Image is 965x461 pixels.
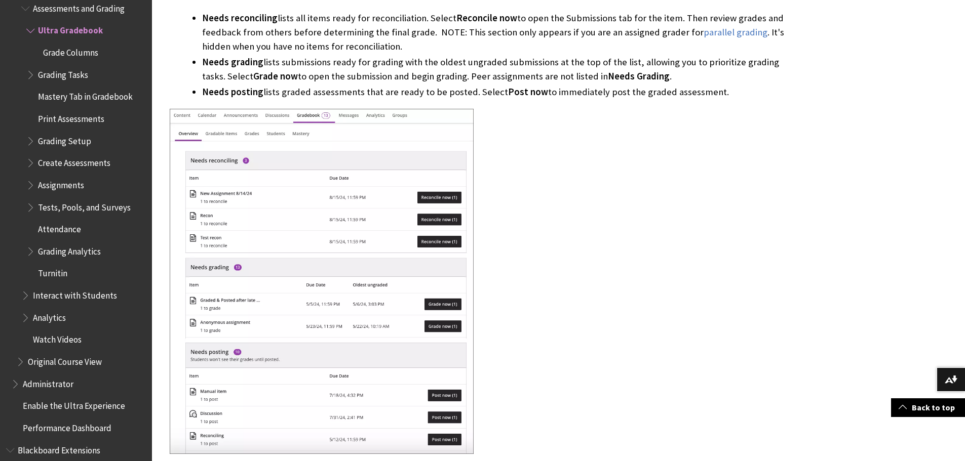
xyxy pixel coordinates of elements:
[202,12,278,24] span: Needs reconciling
[38,154,110,168] span: Create Assessments
[38,221,81,234] span: Attendance
[33,287,117,301] span: Interact with Students
[202,85,798,99] li: lists graded assessments that are ready to be posted. Select to immediately post the graded asses...
[38,199,131,213] span: Tests, Pools, and Surveys
[23,420,111,433] span: Performance Dashboard
[38,243,101,257] span: Grading Analytics
[28,353,102,367] span: Original Course View
[170,109,474,454] img: Users can change the view of the gradebook to show gradable items, grades, or students
[38,265,67,279] span: Turnitin
[253,70,298,82] span: Grade now
[33,309,66,323] span: Analytics
[38,66,88,80] span: Grading Tasks
[508,86,548,98] span: Post now
[43,44,98,58] span: Grade Columns
[38,133,91,146] span: Grading Setup
[18,442,100,455] span: Blackboard Extensions
[38,110,104,124] span: Print Assessments
[38,89,133,102] span: Mastery Tab in Gradebook
[202,11,798,54] li: lists all items ready for reconciliation. Select to open the Submissions tab for the item. Then r...
[202,56,263,68] span: Needs grading
[38,22,103,36] span: Ultra Gradebook
[33,331,82,345] span: Watch Videos
[38,177,84,190] span: Assignments
[23,375,73,389] span: Administrator
[891,398,965,417] a: Back to top
[202,55,798,83] li: lists submissions ready for grading with the oldest ungraded submissions at the top of the list, ...
[456,12,517,24] span: Reconcile now
[608,70,670,82] span: Needs Grading
[704,26,767,38] a: parallel grading
[202,86,263,98] span: Needs posting
[23,398,125,411] span: Enable the Ultra Experience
